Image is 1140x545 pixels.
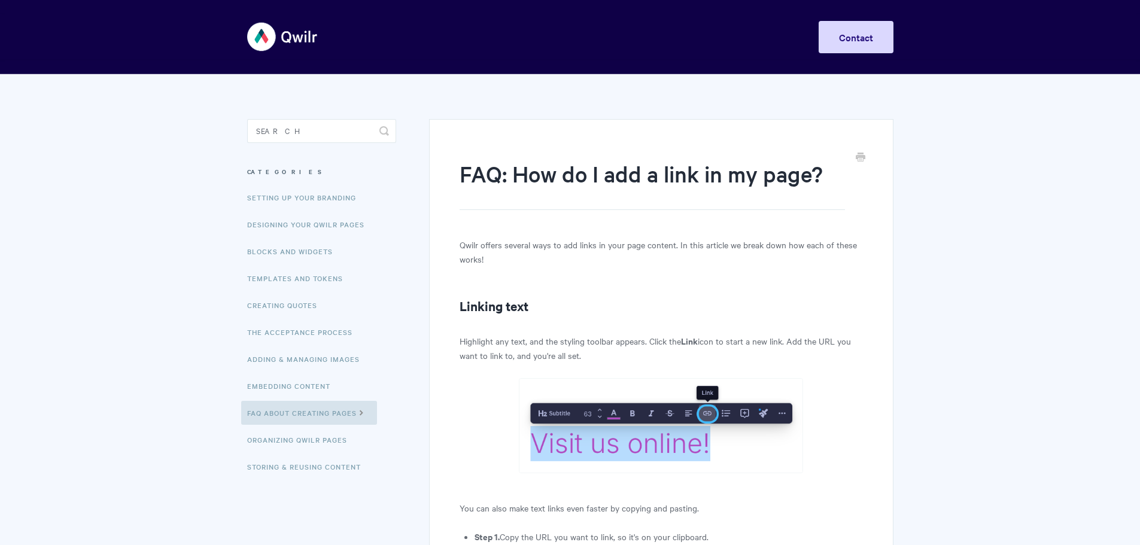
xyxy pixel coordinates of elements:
a: Designing Your Qwilr Pages [247,212,373,236]
a: Storing & Reusing Content [247,455,370,479]
a: Print this Article [856,151,865,165]
a: Blocks and Widgets [247,239,342,263]
h1: FAQ: How do I add a link in my page? [460,159,844,210]
strong: Link [681,334,698,347]
p: You can also make text links even faster by copying and pasting. [460,501,862,515]
img: Qwilr Help Center [247,14,318,59]
img: file-uqeKwwVDX3.png [519,378,803,473]
a: Organizing Qwilr Pages [247,428,356,452]
a: Creating Quotes [247,293,326,317]
p: Qwilr offers several ways to add links in your page content. In this article we break down how ea... [460,238,862,266]
a: Adding & Managing Images [247,347,369,371]
a: Templates and Tokens [247,266,352,290]
p: Highlight any text, and the styling toolbar appears. Click the icon to start a new link. Add the ... [460,334,862,363]
a: Contact [819,21,893,53]
h2: Linking text [460,296,862,315]
input: Search [247,119,396,143]
li: Copy the URL you want to link, so it's on your clipboard. [475,529,862,544]
a: FAQ About Creating Pages [241,401,377,425]
a: Setting up your Branding [247,185,365,209]
a: Embedding Content [247,374,339,398]
strong: Step 1. [475,530,500,543]
a: The Acceptance Process [247,320,361,344]
h3: Categories [247,161,396,182]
